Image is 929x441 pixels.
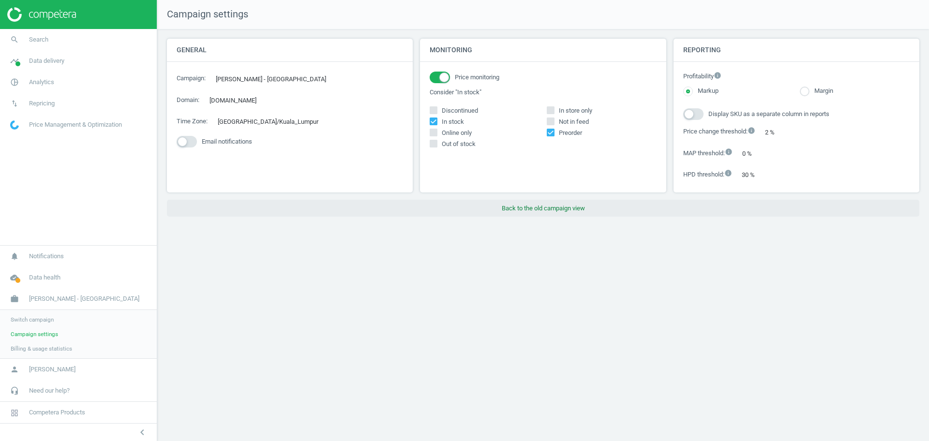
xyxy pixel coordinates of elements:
[683,148,733,158] label: MAP threshold :
[10,120,19,130] img: wGWNvw8QSZomAAAAABJRU5ErkJggg==
[748,127,755,134] i: info
[557,129,584,137] span: Preorder
[440,129,474,137] span: Online only
[11,330,58,338] span: Campaign settings
[683,127,755,137] label: Price change threshold :
[177,74,206,83] label: Campaign :
[5,247,24,265] i: notifications
[5,290,24,308] i: work
[157,8,248,21] span: Campaign settings
[5,94,24,113] i: swap_vert
[440,118,466,126] span: In stock
[557,118,591,126] span: Not in feed
[440,140,478,148] span: Out of stock
[5,52,24,70] i: timeline
[210,72,341,87] div: [PERSON_NAME] - [GEOGRAPHIC_DATA]
[455,73,499,82] span: Price monitoring
[29,78,54,87] span: Analytics
[5,73,24,91] i: pie_chart_outlined
[760,125,790,140] div: 2 %
[737,146,767,161] div: 0 %
[11,316,54,323] span: Switch campaign
[5,268,24,287] i: cloud_done
[5,360,24,379] i: person
[724,169,732,177] i: info
[693,87,719,96] label: Markup
[29,99,55,108] span: Repricing
[737,167,770,182] div: 30 %
[204,93,271,108] div: [DOMAIN_NAME]
[725,148,733,156] i: info
[683,169,732,179] label: HPD threshold :
[136,426,148,438] i: chevron_left
[708,110,829,118] span: Display SKU as a separate column in reports
[440,106,480,115] span: Discontinued
[430,88,656,97] label: Consider "In stock"
[5,382,24,400] i: headset_mic
[557,106,594,115] span: In store only
[683,72,910,82] label: Profitability
[212,114,333,129] div: [GEOGRAPHIC_DATA]/Kuala_Lumpur
[29,35,48,44] span: Search
[167,39,413,61] h4: General
[29,252,64,261] span: Notifications
[5,30,24,49] i: search
[29,294,139,303] span: [PERSON_NAME] - [GEOGRAPHIC_DATA]
[674,39,919,61] h4: Reporting
[130,426,154,439] button: chevron_left
[202,137,252,146] span: Email notifications
[809,87,833,96] label: Margin
[29,57,64,65] span: Data delivery
[177,96,199,104] label: Domain :
[29,386,70,395] span: Need our help?
[177,117,208,126] label: Time Zone :
[420,39,666,61] h4: Monitoring
[167,200,919,217] button: Back to the old campaign view
[11,345,72,353] span: Billing & usage statistics
[29,273,60,282] span: Data health
[714,72,721,79] i: info
[7,7,76,22] img: ajHJNr6hYgQAAAAASUVORK5CYII=
[29,408,85,417] span: Competera Products
[29,365,75,374] span: [PERSON_NAME]
[29,120,122,129] span: Price Management & Optimization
